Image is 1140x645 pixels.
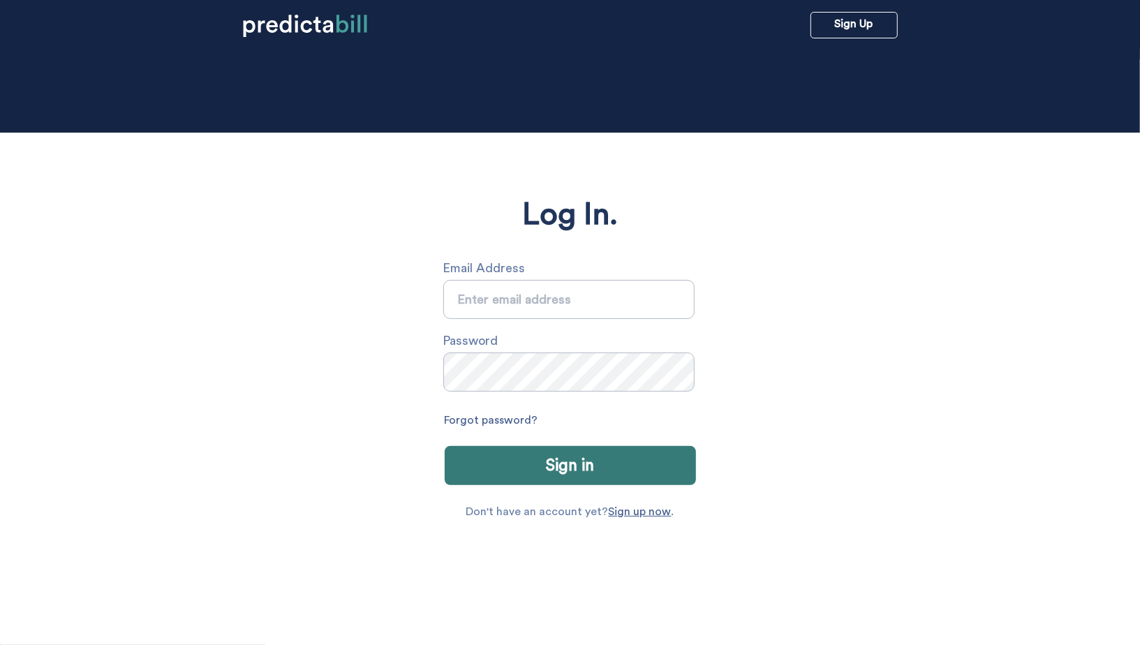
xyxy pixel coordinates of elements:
[443,257,703,280] label: Email Address
[443,280,695,319] input: Email Address
[466,506,674,517] p: Don't have an account yet? .
[443,329,703,353] label: Password
[445,446,696,485] button: Sign in
[522,198,618,232] p: Log In.
[810,12,898,38] a: Sign Up
[445,409,538,432] a: Forgot password?
[609,506,672,517] a: Sign up now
